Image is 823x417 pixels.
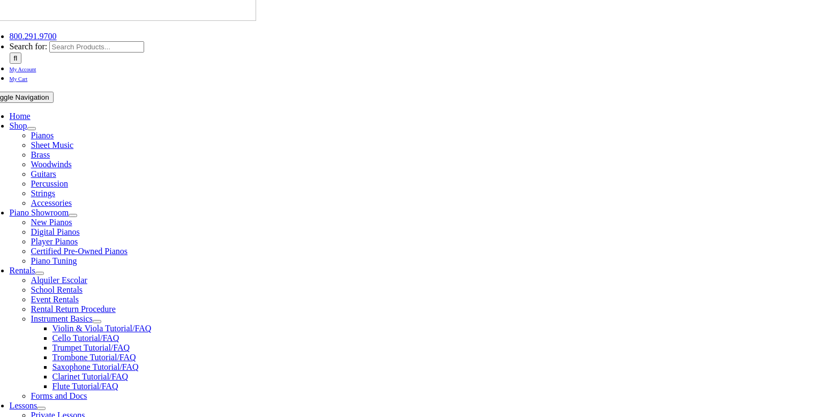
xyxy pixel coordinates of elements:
[31,169,56,178] a: Guitars
[31,227,80,236] a: Digital Pianos
[52,4,118,16] button: Document Outline
[4,105,61,116] button: Toggle Sidebar
[53,372,129,381] a: Clarinet Tutorial/FAQ
[4,83,72,94] button: Text Selection Tool
[31,285,83,294] a: School Rentals
[120,4,168,16] button: Attachments
[124,6,164,14] span: Attachments
[4,94,87,105] button: Document Properties…
[10,64,36,73] a: My Account
[31,198,72,207] a: Accessories
[35,272,44,275] button: Open submenu of Rentals
[10,32,57,41] a: 800.291.9700
[133,62,164,70] span: Download
[9,6,46,14] span: Thumbnails
[129,60,169,71] button: Download
[4,27,41,38] button: Previous
[49,41,144,53] input: Search Products...
[10,208,69,217] a: Piano Showroom
[31,275,87,285] span: Alquiler Escolar
[9,73,61,81] span: Go to First Page
[4,16,99,27] input: Find
[31,189,55,198] a: Strings
[9,118,23,126] span: Find
[17,50,61,59] label: Highlight all
[79,84,111,92] span: Hand Tool
[4,116,27,128] button: Find
[31,140,74,150] a: Sheet Music
[31,295,79,304] a: Event Rentals
[67,71,127,83] button: Go to Last Page
[56,6,114,14] span: Document Outline
[53,333,119,342] a: Cello Tutorial/FAQ
[9,84,68,92] span: Text Selection Tool
[31,247,128,256] a: Certified Pre-Owned Pianos
[31,314,93,323] a: Instrument Basics
[69,214,77,217] button: Open submenu of Piano Showroom
[93,320,101,323] button: Open submenu of Instrument Basics
[37,407,46,410] button: Open submenu of Lessons
[31,150,50,159] a: Brass
[31,218,72,227] span: New Pianos
[4,60,73,71] button: Presentation Mode
[9,62,69,70] span: Presentation Mode
[10,76,28,82] span: My Cart
[53,324,152,333] a: Violin & Viola Tutorial/FAQ
[31,304,116,314] a: Rental Return Procedure
[9,107,56,115] span: Toggle Sidebar
[53,343,130,352] a: Trumpet Tutorial/FAQ
[9,28,36,36] span: Previous
[9,95,83,103] span: Document Properties…
[31,179,68,188] a: Percussion
[76,50,114,59] label: Match case
[53,362,139,371] a: Saxophone Tutorial/FAQ
[10,73,28,83] a: My Cart
[10,111,31,121] a: Home
[27,127,36,130] button: Open submenu of Shop
[4,38,27,49] button: Next
[31,391,87,400] a: Forms and Docs
[75,60,101,71] button: Open
[171,61,217,70] a: Current View
[10,121,27,130] a: Shop
[31,237,78,246] a: Player Pianos
[71,73,123,81] span: Go to Last Page
[4,4,50,16] button: Thumbnails
[31,160,72,169] a: Woodwinds
[53,382,118,391] a: Flute Tutorial/FAQ
[53,353,136,362] a: Trombone Tutorial/FAQ
[10,53,22,64] input: Search
[10,66,36,72] span: My Account
[10,401,38,410] a: Lessons
[31,131,54,140] a: Pianos
[103,60,126,71] button: Print
[79,62,97,70] span: Open
[10,42,48,51] span: Search for:
[31,256,77,265] a: Piano Tuning
[108,62,122,70] span: Print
